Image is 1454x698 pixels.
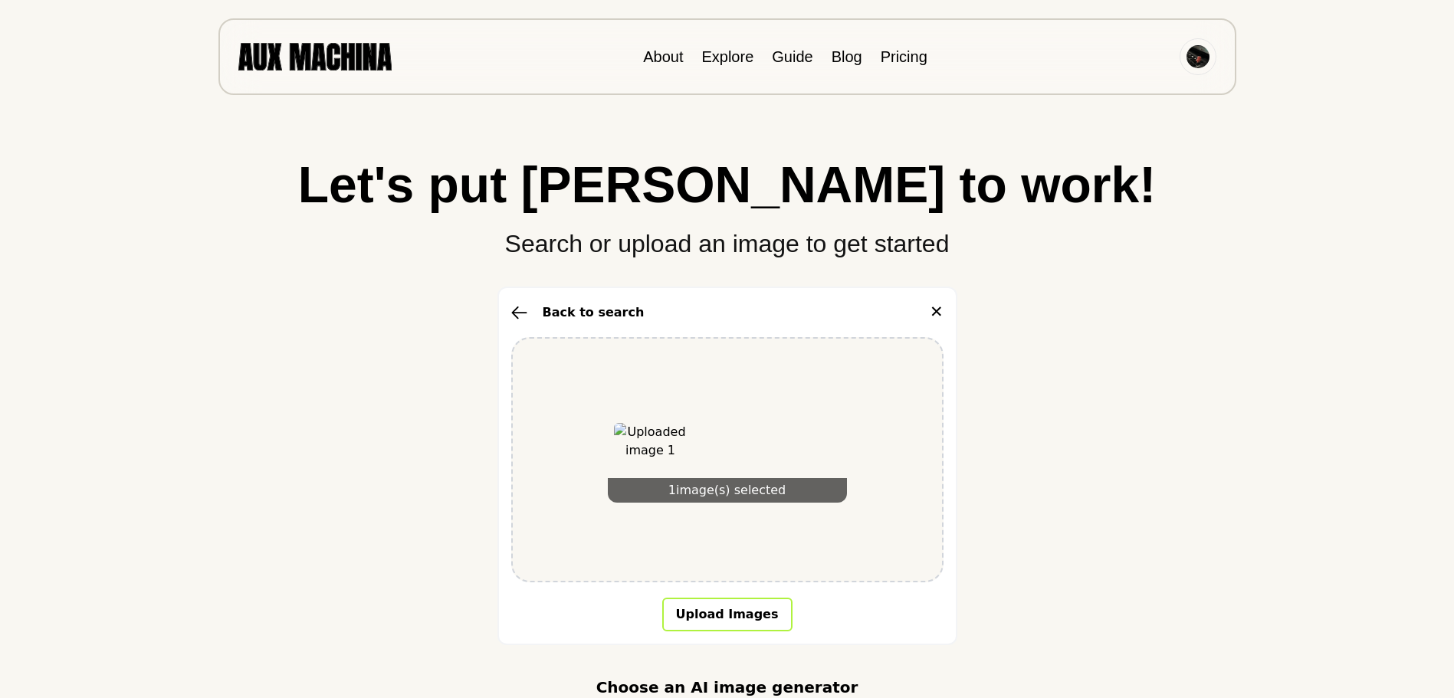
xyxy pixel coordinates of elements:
[662,598,793,631] button: Upload Images
[701,48,753,65] a: Explore
[511,303,645,322] button: Back to search
[238,43,392,70] img: AUX MACHINA
[643,48,683,65] a: About
[31,210,1423,262] p: Search or upload an image to get started
[930,300,944,325] button: ✕
[772,48,812,65] a: Guide
[31,159,1423,210] h1: Let's put [PERSON_NAME] to work!
[1187,45,1209,68] img: Avatar
[881,48,927,65] a: Pricing
[614,423,688,496] img: Uploaded image 1
[832,48,862,65] a: Blog
[608,478,847,503] div: 1 image(s) selected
